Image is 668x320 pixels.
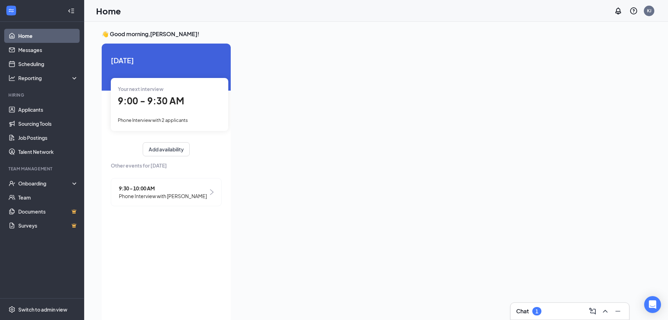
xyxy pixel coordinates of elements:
a: Talent Network [18,145,78,159]
div: Open Intercom Messenger [644,296,661,313]
span: Your next interview [118,86,163,92]
svg: Settings [8,306,15,313]
a: Home [18,29,78,43]
div: Reporting [18,74,79,81]
span: Phone Interview with 2 applicants [118,117,188,123]
div: Switch to admin view [18,306,67,313]
svg: Minimize [614,307,622,315]
span: Phone Interview with [PERSON_NAME] [119,192,207,200]
svg: ComposeMessage [588,307,597,315]
span: [DATE] [111,55,222,66]
a: DocumentsCrown [18,204,78,218]
svg: UserCheck [8,180,15,187]
a: Sourcing Tools [18,117,78,131]
svg: ChevronUp [601,307,609,315]
button: ChevronUp [600,306,611,317]
h3: 👋 Good morning, [PERSON_NAME] ! [102,30,629,38]
a: Messages [18,43,78,57]
span: Other events for [DATE] [111,162,222,169]
svg: Analysis [8,74,15,81]
a: Applicants [18,103,78,117]
a: Team [18,190,78,204]
button: ComposeMessage [587,306,598,317]
div: Team Management [8,166,77,172]
div: Onboarding [18,180,72,187]
span: 9:30 - 10:00 AM [119,184,207,192]
a: SurveysCrown [18,218,78,233]
div: KJ [647,8,652,14]
div: 1 [535,308,538,314]
a: Scheduling [18,57,78,71]
div: Hiring [8,92,77,98]
span: 9:00 - 9:30 AM [118,95,184,106]
button: Minimize [612,306,623,317]
button: Add availability [143,142,190,156]
svg: QuestionInfo [629,7,638,15]
h3: Chat [516,307,529,315]
a: Job Postings [18,131,78,145]
svg: WorkstreamLogo [8,7,15,14]
h1: Home [96,5,121,17]
svg: Collapse [68,7,75,14]
svg: Notifications [614,7,622,15]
